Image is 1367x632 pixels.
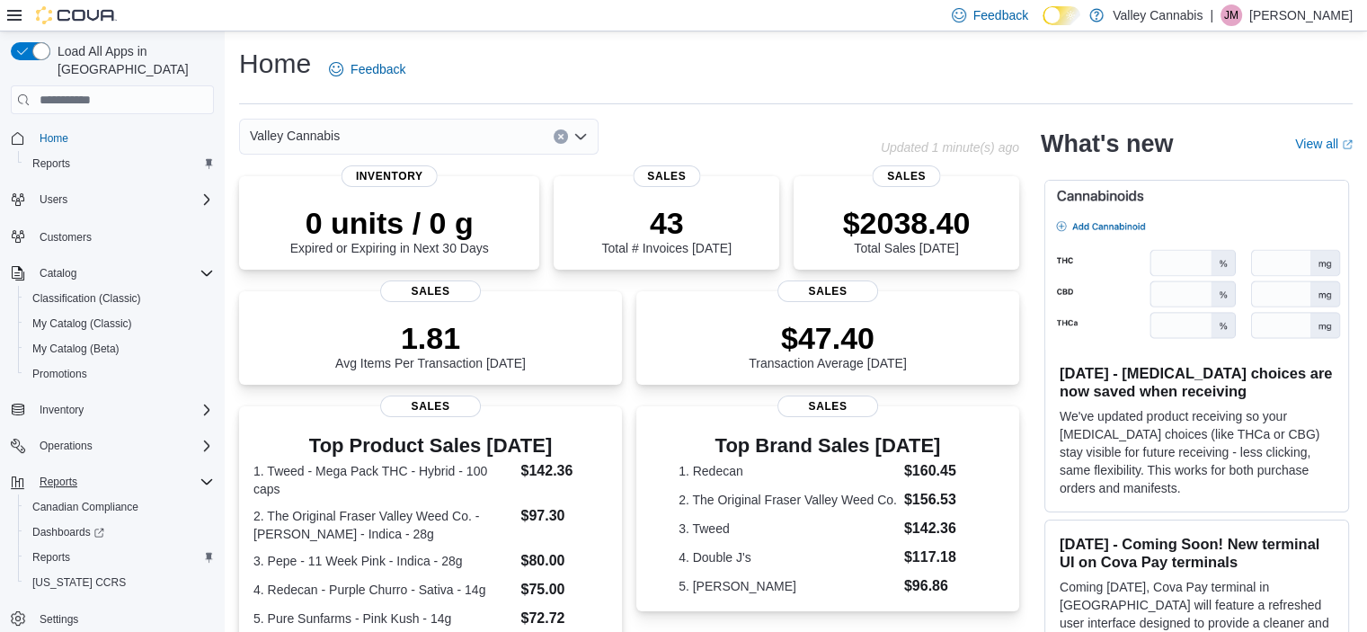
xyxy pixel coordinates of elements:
a: Promotions [25,363,94,385]
p: $2038.40 [843,205,971,241]
span: Home [40,131,68,146]
dd: $117.18 [904,547,977,568]
span: Classification (Classic) [32,291,141,306]
span: Inventory [32,399,214,421]
button: Customers [4,223,221,249]
button: Users [32,189,75,210]
span: Load All Apps in [GEOGRAPHIC_DATA] [50,42,214,78]
span: My Catalog (Beta) [25,338,214,360]
h3: [DATE] - [MEDICAL_DATA] choices are now saved when receiving [1060,364,1334,400]
dd: $142.36 [520,460,607,482]
div: Total Sales [DATE] [843,205,971,255]
span: Operations [40,439,93,453]
dd: $156.53 [904,489,977,511]
dd: $72.72 [520,608,607,629]
span: Reports [32,550,70,565]
dt: 3. Pepe - 11 Week Pink - Indica - 28g [253,552,513,570]
p: | [1210,4,1213,26]
dt: 2. The Original Fraser Valley Weed Co. - [PERSON_NAME] - Indica - 28g [253,507,513,543]
a: Home [32,128,75,149]
dd: $75.00 [520,579,607,601]
div: Transaction Average [DATE] [749,320,907,370]
button: Promotions [18,361,221,387]
span: Users [32,189,214,210]
span: Dark Mode [1043,25,1043,26]
span: Dashboards [32,525,104,539]
h3: Top Product Sales [DATE] [253,435,608,457]
button: Reports [18,151,221,176]
span: Canadian Compliance [32,500,138,514]
a: Dashboards [25,521,111,543]
h2: What's new [1041,129,1173,158]
svg: External link [1342,139,1353,150]
span: Users [40,192,67,207]
button: Inventory [32,399,91,421]
button: Catalog [32,263,84,284]
button: Inventory [4,397,221,423]
span: Sales [380,396,481,417]
span: Promotions [32,367,87,381]
dd: $80.00 [520,550,607,572]
p: Updated 1 minute(s) ago [881,140,1019,155]
span: Promotions [25,363,214,385]
span: [US_STATE] CCRS [32,575,126,590]
div: Expired or Expiring in Next 30 Days [290,205,489,255]
button: Operations [4,433,221,458]
dt: 4. Redecan - Purple Churro - Sativa - 14g [253,581,513,599]
dt: 5. [PERSON_NAME] [679,577,897,595]
button: Settings [4,606,221,632]
p: [PERSON_NAME] [1249,4,1353,26]
dt: 1. Tweed - Mega Pack THC - Hybrid - 100 caps [253,462,513,498]
span: My Catalog (Classic) [32,316,132,331]
button: Reports [18,545,221,570]
span: Feedback [351,60,405,78]
button: Reports [32,471,84,493]
div: Total # Invoices [DATE] [601,205,731,255]
button: My Catalog (Beta) [18,336,221,361]
button: Open list of options [573,129,588,144]
p: 1.81 [335,320,526,356]
a: Reports [25,547,77,568]
button: Reports [4,469,221,494]
span: Settings [32,608,214,630]
dd: $160.45 [904,460,977,482]
a: Dashboards [18,520,221,545]
dd: $96.86 [904,575,977,597]
a: Classification (Classic) [25,288,148,309]
a: [US_STATE] CCRS [25,572,133,593]
a: Reports [25,153,77,174]
dd: $142.36 [904,518,977,539]
p: Valley Cannabis [1113,4,1203,26]
span: Catalog [40,266,76,280]
button: Classification (Classic) [18,286,221,311]
h3: [DATE] - Coming Soon! New terminal UI on Cova Pay terminals [1060,535,1334,571]
span: Settings [40,612,78,627]
button: [US_STATE] CCRS [18,570,221,595]
span: Sales [380,280,481,302]
button: My Catalog (Classic) [18,311,221,336]
button: Catalog [4,261,221,286]
span: Washington CCRS [25,572,214,593]
button: Clear input [554,129,568,144]
span: Inventory [40,403,84,417]
span: My Catalog (Beta) [32,342,120,356]
span: Reports [40,475,77,489]
div: James Malette [1221,4,1242,26]
span: JM [1224,4,1238,26]
dt: 2. The Original Fraser Valley Weed Co. [679,491,897,509]
span: Sales [873,165,940,187]
span: Operations [32,435,214,457]
a: Customers [32,227,99,248]
span: Reports [32,471,214,493]
dd: $97.30 [520,505,607,527]
span: Sales [777,280,878,302]
dt: 1. Redecan [679,462,897,480]
span: Customers [32,225,214,247]
h1: Home [239,46,311,82]
input: Dark Mode [1043,6,1080,25]
button: Home [4,125,221,151]
button: Users [4,187,221,212]
p: $47.40 [749,320,907,356]
a: My Catalog (Classic) [25,313,139,334]
a: Feedback [322,51,413,87]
